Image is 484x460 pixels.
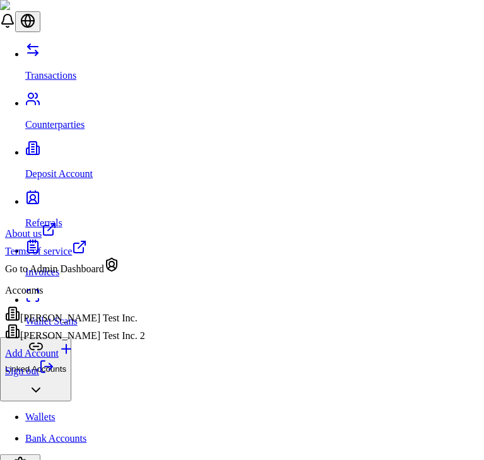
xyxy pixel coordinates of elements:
[5,342,145,359] a: Add Account
[5,222,145,239] a: About us
[5,239,145,257] a: Terms of service
[5,257,145,275] div: Go to Admin Dashboard
[5,365,54,376] a: Sign out
[5,285,145,296] p: Accounts
[5,306,145,324] div: [PERSON_NAME] Test Inc.
[5,324,145,342] div: [PERSON_NAME] Test Inc. 2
